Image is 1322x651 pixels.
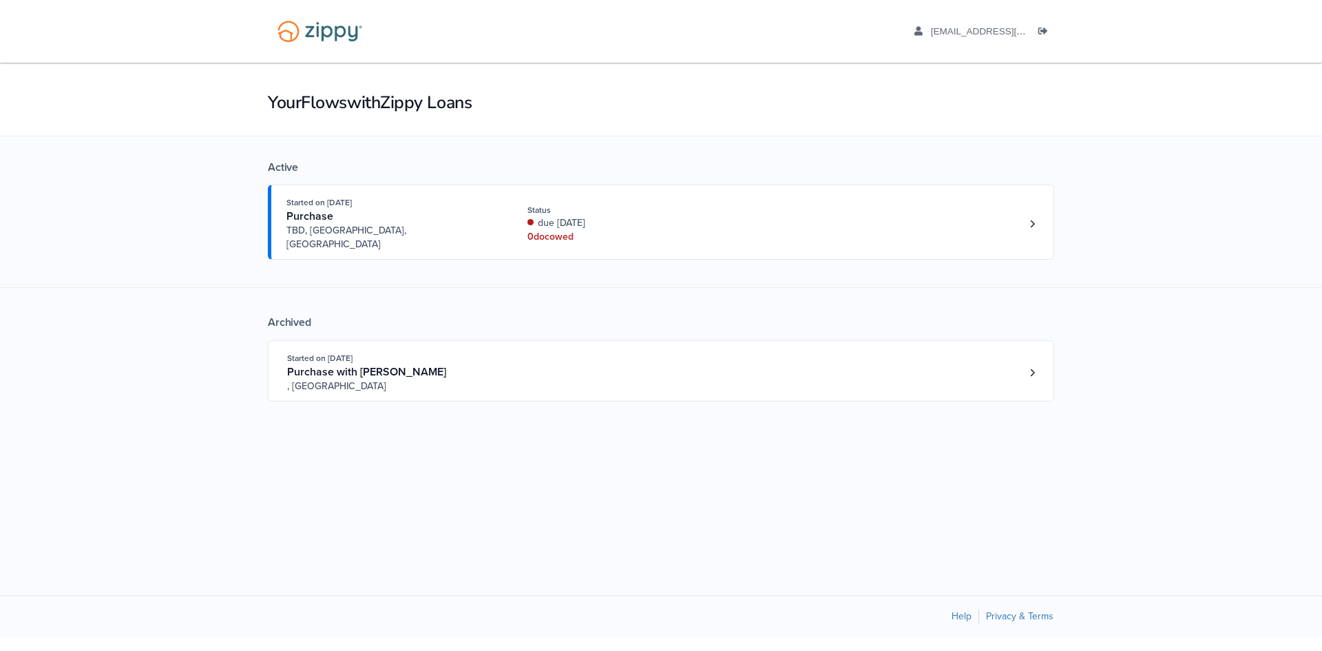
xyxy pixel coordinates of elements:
[287,380,497,393] span: , [GEOGRAPHIC_DATA]
[286,198,352,207] span: Started on [DATE]
[286,224,496,251] span: TBD, [GEOGRAPHIC_DATA], [GEOGRAPHIC_DATA]
[268,316,1054,329] div: Archived
[1022,362,1042,383] a: Loan number 4184595
[527,204,711,216] div: Status
[1038,26,1053,40] a: Log out
[914,26,1089,40] a: edit profile
[268,185,1054,260] a: Open loan 4249684
[986,610,1053,622] a: Privacy & Terms
[268,340,1054,402] a: Open loan 4184595
[527,216,711,230] div: due [DATE]
[286,209,333,223] span: Purchase
[268,161,1054,174] div: Active
[287,365,446,379] span: Purchase with [PERSON_NAME]
[269,14,371,49] img: Logo
[287,353,353,363] span: Started on [DATE]
[1022,214,1042,234] a: Loan number 4249684
[952,610,972,622] a: Help
[268,91,1054,114] h1: Your Flows with Zippy Loans
[527,230,711,244] div: 0 doc owed
[931,26,1089,37] span: anrichards0515@gmail.com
